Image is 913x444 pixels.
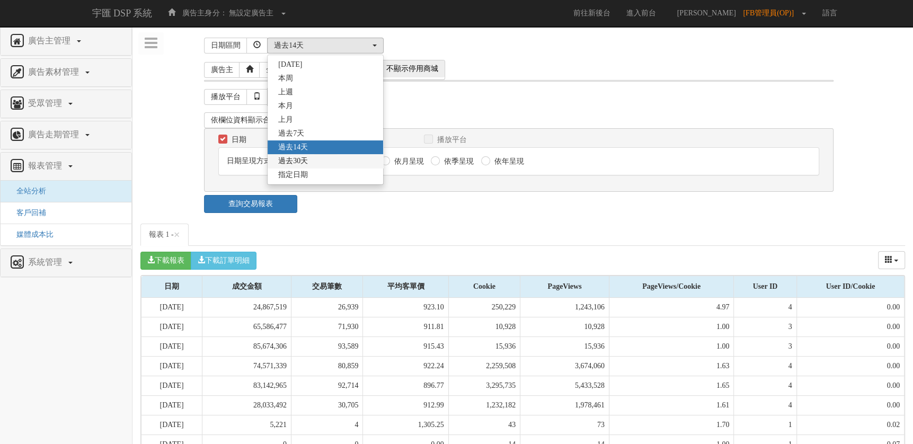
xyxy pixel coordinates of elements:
td: 30,705 [291,396,362,415]
td: [DATE] [141,357,202,376]
td: [DATE] [141,298,202,317]
td: 80,859 [291,357,362,376]
td: [DATE] [141,337,202,357]
td: 0.00 [796,337,905,357]
button: 下載報表 [140,252,191,270]
td: 896.77 [363,376,448,396]
td: 4 [734,396,796,415]
div: Columns [878,251,906,269]
a: 廣告主管理 [8,33,123,50]
td: 911.81 [363,317,448,337]
a: 受眾管理 [8,95,123,112]
div: User ID/Cookie [797,276,905,297]
span: 不顯示停用商城 [380,60,445,77]
div: Cookie [449,276,520,297]
span: 廣告主身分： [182,9,227,17]
div: 成交金額 [202,276,291,297]
td: 0.00 [796,298,905,317]
td: [DATE] [141,376,202,396]
td: 0.00 [796,357,905,376]
span: 客戶回補 [8,209,46,217]
td: 1,243,106 [520,298,609,317]
td: 1.00 [609,337,733,357]
td: 1.65 [609,376,733,396]
div: PageViews [520,276,609,297]
button: Close [174,229,180,241]
div: 過去14天 [274,40,370,51]
td: 92,714 [291,376,362,396]
td: [DATE] [141,415,202,435]
span: 本周 [278,73,293,84]
span: 全站分析 [8,187,46,195]
span: 廣告走期管理 [25,130,84,139]
td: 1,978,461 [520,396,609,415]
span: 日期呈現方式： [227,157,279,165]
span: 廣告素材管理 [25,67,84,76]
div: 平均客單價 [363,276,448,297]
td: 93,589 [291,337,362,357]
td: 4 [734,298,796,317]
td: 923.10 [363,298,448,317]
span: 上月 [278,114,293,125]
span: 指定日期 [278,170,308,180]
td: 2,259,508 [448,357,520,376]
a: 查詢交易報表 [204,195,297,213]
td: 24,867,519 [202,298,291,317]
span: [DATE] [278,59,302,70]
td: 28,033,492 [202,396,291,415]
span: 無設定廣告主 [229,9,273,17]
a: 廣告素材管理 [8,64,123,81]
td: 83,142,965 [202,376,291,396]
button: 下載訂單明細 [191,252,256,270]
a: 報表管理 [8,158,123,175]
div: 日期 [141,276,202,297]
td: 3,295,735 [448,376,520,396]
td: 3,674,060 [520,357,609,376]
span: 過去30天 [278,156,308,166]
td: 0.00 [796,376,905,396]
div: User ID [734,276,796,297]
td: 0.02 [796,415,905,435]
span: [FB管理員(OP)] [743,9,799,17]
span: 系統管理 [25,257,67,267]
span: 過去14天 [278,142,308,153]
td: 1.63 [609,357,733,376]
span: 報表管理 [25,161,67,170]
a: 系統管理 [8,254,123,271]
span: 上週 [278,87,293,97]
a: 報表 1 - [140,224,189,246]
td: 85,674,306 [202,337,291,357]
td: 71,930 [291,317,362,337]
div: PageViews/Cookie [609,276,733,297]
td: 73 [520,415,609,435]
td: 1,305.25 [363,415,448,435]
label: 依月呈現 [392,156,424,167]
td: 1 [734,415,796,435]
span: [PERSON_NAME] [672,9,741,17]
td: 26,939 [291,298,362,317]
a: 媒體成本比 [8,230,54,238]
span: 廣告主管理 [25,36,76,45]
td: 10,928 [448,317,520,337]
a: 全選 [259,62,288,78]
td: 4 [734,357,796,376]
td: 43 [448,415,520,435]
td: 1.61 [609,396,733,415]
td: 1.00 [609,317,733,337]
td: 0.00 [796,317,905,337]
td: 15,936 [520,337,609,357]
td: [DATE] [141,317,202,337]
td: 74,571,339 [202,357,291,376]
label: 日期 [229,135,246,145]
td: 4.97 [609,298,733,317]
button: columns [878,251,906,269]
td: 15,936 [448,337,520,357]
label: 依季呈現 [441,156,474,167]
span: 受眾管理 [25,99,67,108]
td: 65,586,477 [202,317,291,337]
a: 廣告走期管理 [8,127,123,144]
button: 過去14天 [267,38,384,54]
td: 5,433,528 [520,376,609,396]
td: 3 [734,337,796,357]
